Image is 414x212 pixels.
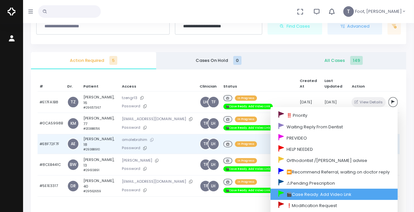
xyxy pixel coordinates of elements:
button: Find Cases [267,18,322,35]
a: LH [200,97,211,107]
span: 🎬Case Ready. Add Video Link [223,104,273,109]
a: AE [68,139,78,149]
button: Advanced [327,18,382,35]
th: Access [120,76,197,92]
td: #5E1E3317 [38,175,65,197]
span: [DATE] [300,99,312,105]
small: #29613891 [83,168,99,172]
td: [PERSON_NAME], 16 [81,92,120,113]
td: #0CA5998B [38,113,65,134]
a: LH [208,159,219,170]
td: [PERSON_NAME], 77 [81,113,120,134]
span: 0 [233,56,241,65]
p: Password [122,145,195,151]
small: #29562659 [83,189,101,193]
p: tzengr13 [122,94,195,101]
a: TF [208,97,219,107]
th: Last Updated [322,76,349,92]
span: In Progress [235,158,257,163]
th: Clinician [197,76,221,92]
small: #20388056 [83,127,100,131]
th: Patient [81,76,120,92]
span: 5 [109,56,117,65]
p: amalebrahim [122,136,195,143]
td: #E17FA1B8 [38,92,65,113]
img: Logo Horizontal [8,5,15,18]
td: #E8F72F7F [38,134,65,154]
span: Cases On Hold [161,57,276,64]
a: HELP NEEDED [270,144,398,155]
a: ⏩Recommend Referral, waiting on doctor reply [270,166,398,177]
td: [PERSON_NAME], 18 [81,134,120,154]
th: Created At [298,76,322,92]
small: #29388910 [83,147,100,151]
a: KM [68,118,78,129]
th: Action [349,76,400,92]
a: Orthodontist /[PERSON_NAME] advise [270,155,398,166]
a: BW [68,159,78,170]
a: DR [68,181,78,191]
button: View Details [351,97,385,107]
span: In Progress [235,95,257,101]
td: [PERSON_NAME], 40 [81,175,120,197]
a: ‼️ Priority [270,110,398,121]
a: TF [200,139,211,149]
p: [EMAIL_ADDRESS][DOMAIN_NAME] [122,116,195,122]
a: PREVIDEO [270,132,398,143]
a: ⚠Pending Prescription [270,177,398,188]
span: T [343,6,354,17]
span: All Cases [286,57,401,64]
th: Status [221,76,298,92]
a: TF [200,118,211,129]
span: 🎬Case Ready. Add Video Link [223,125,273,130]
th: Dr. [65,76,81,92]
span: 🎬Case Ready. Add Video Link [223,188,273,193]
a: 🎬Case Ready. Add Video Link [270,189,398,200]
a: TF [200,181,211,191]
span: Foot, [PERSON_NAME] [355,8,402,15]
td: #8CEB441C [38,154,65,175]
a: TZ [68,97,78,107]
span: 149 [350,56,363,65]
a: Waiting Reply From Dentist [270,121,398,132]
p: [EMAIL_ADDRESS][DOMAIN_NAME] [122,178,195,185]
a: TF [200,159,211,170]
p: Password [122,165,195,172]
p: Password [122,103,195,110]
span: [DATE] [324,99,336,105]
span: In Progress [235,117,257,122]
th: # [38,76,65,92]
td: [PERSON_NAME], 13 [81,154,120,175]
span: In Progress [235,179,257,184]
p: Password [122,187,195,194]
span: 🎬Case Ready. Add Video Link [223,166,273,172]
small: #29657367 [83,106,101,110]
p: [PERSON_NAME] [122,157,195,164]
p: Password [122,124,195,131]
a: LH [208,181,219,191]
a: ❗Modification Request [270,200,398,211]
span: Action Required [36,57,151,64]
a: LH [208,118,219,129]
span: In Progress [235,141,257,146]
a: LH [208,139,219,149]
